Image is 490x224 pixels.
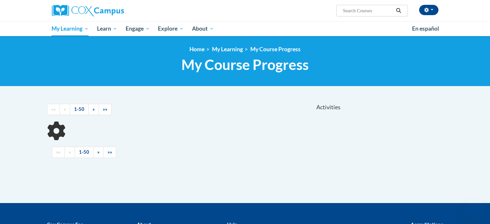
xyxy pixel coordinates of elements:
a: Next [88,104,99,115]
div: Main menu [42,21,448,36]
a: Cox Campus [52,5,174,16]
span: Engage [126,25,150,33]
a: Begining [47,104,60,115]
iframe: Button to launch messaging window [464,198,485,219]
a: End [103,147,116,158]
a: End [99,104,111,115]
a: About [188,21,218,36]
a: 1-50 [75,147,93,158]
button: Search [394,7,403,15]
a: Engage [121,21,154,36]
span: Activities [316,104,341,111]
input: Search Courses [342,7,394,15]
a: My Course Progress [250,46,301,53]
a: Next [93,147,104,158]
a: Home [189,46,205,53]
a: Previous [60,104,70,115]
span: »» [108,149,112,155]
span: My Course Progress [181,56,309,73]
span: «« [56,149,61,155]
span: En español [412,25,439,32]
a: 1-50 [70,104,89,115]
img: Cox Campus [52,5,124,16]
span: » [92,106,95,112]
span: «« [51,106,56,112]
span: About [192,25,214,33]
span: Learn [97,25,117,33]
a: My Learning [48,21,93,36]
span: » [97,149,100,155]
a: Begining [52,147,65,158]
span: »» [103,106,107,112]
span: « [64,106,66,112]
a: En español [408,22,443,35]
a: Previous [64,147,75,158]
a: My Learning [212,46,243,53]
a: Learn [93,21,121,36]
button: Account Settings [419,5,438,15]
span: « [69,149,71,155]
a: Explore [154,21,188,36]
span: My Learning [52,25,89,33]
span: Explore [158,25,184,33]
